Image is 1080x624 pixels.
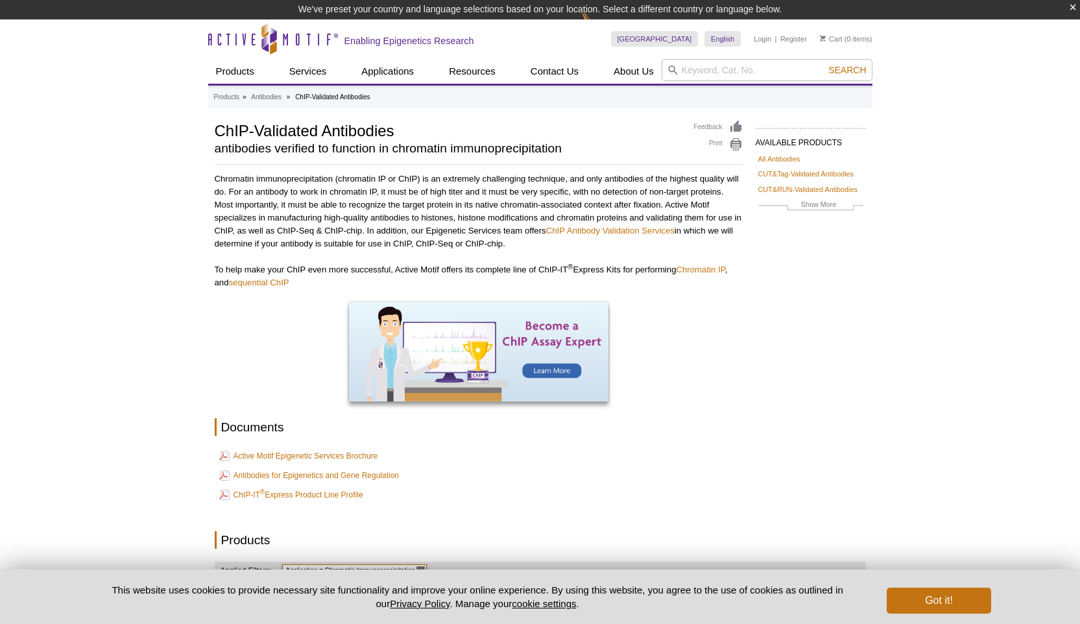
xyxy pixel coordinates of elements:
[229,278,289,287] a: sequential ChIP
[441,59,503,84] a: Resources
[390,598,450,609] a: Privacy Policy
[606,59,662,84] a: About Us
[676,265,725,274] a: Chromatin IP
[820,35,826,42] img: Your Cart
[568,263,573,270] sup: ®
[215,120,681,139] h1: ChIP-Validated Antibodies
[215,418,743,436] h2: Documents
[215,173,743,250] p: Chromatin immunoprecipitation (chromatin IP or ChIP) is an extremely challenging technique, and o...
[694,120,743,134] a: Feedback
[287,93,291,101] li: »
[611,31,699,47] a: [GEOGRAPHIC_DATA]
[758,184,858,195] a: CUT&RUN-Validated Antibodies
[219,487,363,503] a: ChIP-IT®Express Product Line Profile
[219,468,400,483] a: Antibodies for Epigenetics and Gene Regulation
[820,31,872,47] li: (0 items)
[758,198,863,213] a: Show More
[215,263,743,289] p: To help make your ChIP even more successful, Active Motif offers its complete line of ChIP-IT Exp...
[887,588,990,614] button: Got it!
[295,93,370,101] li: ChIP-Validated Antibodies
[251,91,282,103] a: Antibodies
[282,59,335,84] a: Services
[694,138,743,152] a: Print
[282,564,427,577] span: Application = Chromatin Immunoprecipitation
[90,583,866,610] p: This website uses cookies to provide necessary site functionality and improve your online experie...
[219,448,378,464] a: Active Motif Epigenetic Services Brochure
[824,64,870,76] button: Search
[344,35,474,47] h2: Enabling Epigenetics Research
[215,562,273,580] h4: Applied Filters:
[756,128,866,151] h2: AVAILABLE PRODUCTS
[828,65,866,75] span: Search
[349,302,608,402] img: Become a ChIP Assay Expert
[758,153,800,165] a: All Antibodies
[215,143,681,154] h2: antibodies verified to function in chromatin immunoprecipitation
[662,59,872,81] input: Keyword, Cat. No.
[208,59,262,84] a: Products
[215,531,743,549] h2: Products
[758,168,854,180] a: CUT&Tag-Validated Antibodies
[512,598,576,609] button: cookie settings
[820,34,843,43] a: Cart
[704,31,741,47] a: English
[581,10,616,40] img: Change Here
[214,91,239,103] a: Products
[754,34,771,43] a: Login
[780,34,807,43] a: Register
[243,93,246,101] li: »
[523,59,586,84] a: Contact Us
[546,226,675,235] a: ChIP Antibody Validation Services
[260,488,265,496] sup: ®
[354,59,422,84] a: Applications
[775,31,777,47] li: |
